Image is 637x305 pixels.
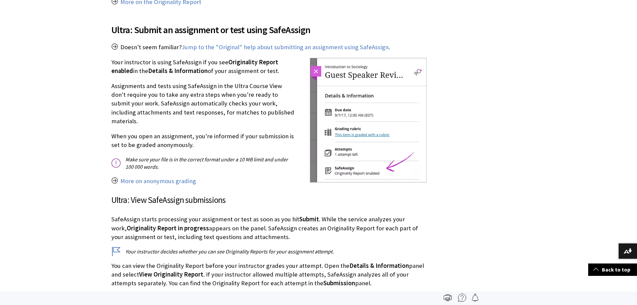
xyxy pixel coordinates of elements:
span: View Originality Report [139,271,203,278]
a: More on anonymous grading [120,177,196,185]
span: Details & Information [148,67,208,75]
img: Print [444,294,452,302]
p: Doesn't seem familiar? . [111,43,427,52]
p: When you open an assignment, you're informed if your submission is set to be graded anonymously. [111,132,427,149]
a: Jump to the "Original" help about submitting an assignment using SafeAssign [182,43,389,51]
span: Originality Report in progress [127,224,209,232]
img: Follow this page [471,294,479,302]
p: Your instructor is using SafeAssign if you see in the of your assignment or test. [111,58,427,75]
span: Submit [299,215,319,223]
p: Your instructor decides whether you can see Originality Reports for your assignment attempt. [111,248,427,255]
p: Assignments and tests using SafeAssign in the Ultra Course View don't require you to take any ext... [111,82,427,126]
p: SafeAssign starts processing your assignment or test as soon as you hit . While the service analy... [111,215,427,241]
span: Ultra: Submit an assignment or test using SafeAssign [111,23,427,37]
h3: Ultra: View SafeAssign submissions [111,194,427,207]
p: You can view the Originality Report before your instructor grades your attempt. Open the panel an... [111,261,427,288]
img: More help [458,294,466,302]
p: Make sure your file is in the correct format under a 10 MB limit and under 100 000 words. [111,156,427,171]
span: Submission [323,279,355,287]
span: Details & Information [349,262,409,270]
a: Back to top [588,263,637,276]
